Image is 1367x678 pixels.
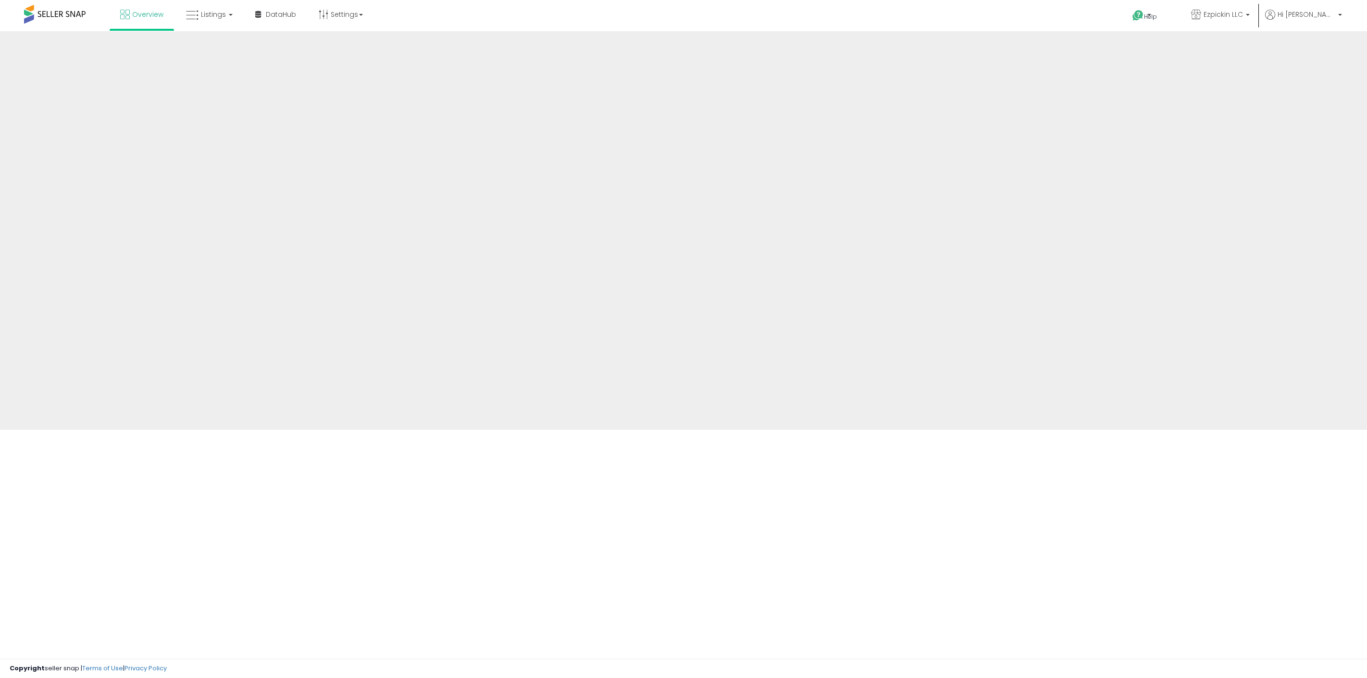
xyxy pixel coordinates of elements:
[132,10,163,19] span: Overview
[201,10,226,19] span: Listings
[1132,10,1144,22] i: Get Help
[1144,12,1157,21] span: Help
[1278,10,1335,19] span: Hi [PERSON_NAME]
[1265,10,1342,31] a: Hi [PERSON_NAME]
[266,10,296,19] span: DataHub
[1125,2,1176,31] a: Help
[1204,10,1243,19] span: Ezpickin LLC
